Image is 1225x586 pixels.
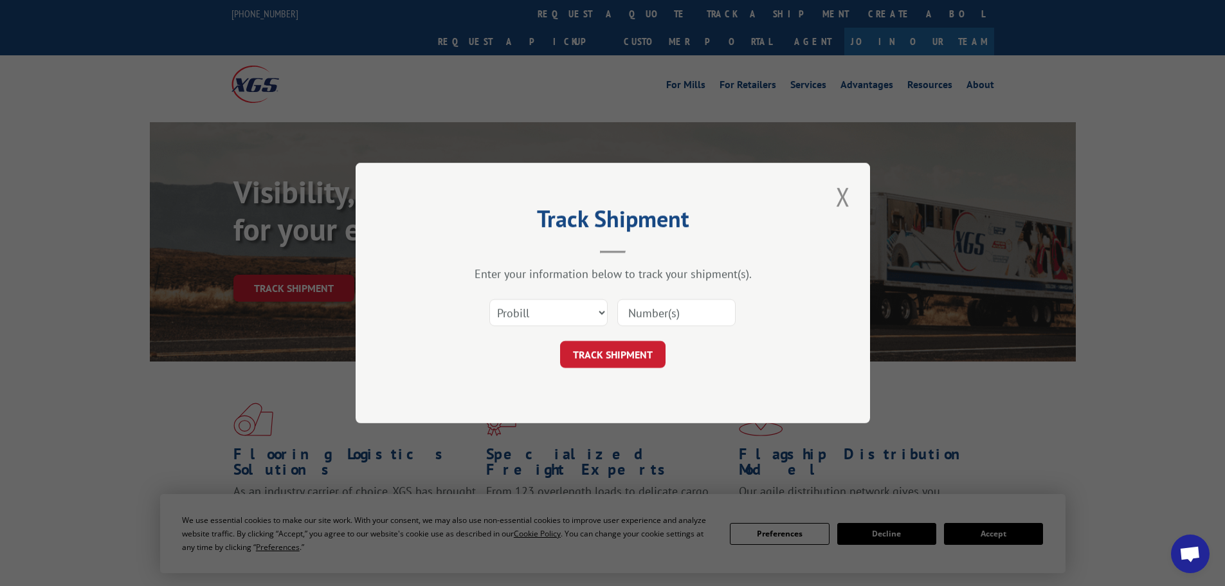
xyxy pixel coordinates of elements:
h2: Track Shipment [420,210,806,234]
button: Close modal [832,179,854,214]
a: Open chat [1171,535,1210,573]
input: Number(s) [617,299,736,326]
div: Enter your information below to track your shipment(s). [420,266,806,281]
button: TRACK SHIPMENT [560,341,666,368]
